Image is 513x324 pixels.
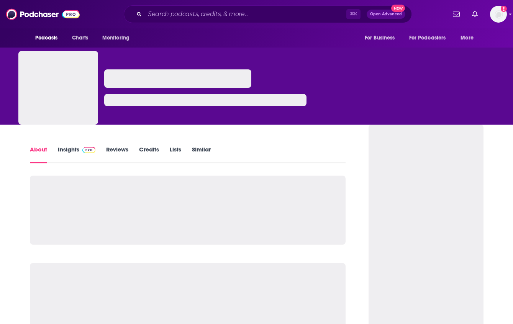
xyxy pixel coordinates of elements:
span: Charts [72,33,89,43]
span: Monitoring [102,33,129,43]
img: Podchaser - Follow, Share and Rate Podcasts [6,7,80,21]
button: open menu [404,31,457,45]
span: For Podcasters [409,33,446,43]
button: open menu [359,31,405,45]
span: For Business [365,33,395,43]
a: InsightsPodchaser Pro [58,146,96,163]
button: open menu [455,31,483,45]
input: Search podcasts, credits, & more... [145,8,346,20]
button: Open AdvancedNew [367,10,405,19]
a: Credits [139,146,159,163]
svg: Add a profile image [501,6,507,12]
a: About [30,146,47,163]
img: Podchaser Pro [82,147,96,153]
span: Logged in as megcassidy [490,6,507,23]
button: open menu [97,31,139,45]
a: Similar [192,146,211,163]
a: Lists [170,146,181,163]
img: User Profile [490,6,507,23]
span: Open Advanced [370,12,402,16]
span: New [391,5,405,12]
span: More [461,33,474,43]
a: Charts [67,31,93,45]
span: ⌘ K [346,9,361,19]
div: Search podcasts, credits, & more... [124,5,412,23]
a: Reviews [106,146,128,163]
button: Show profile menu [490,6,507,23]
span: Podcasts [35,33,58,43]
a: Show notifications dropdown [450,8,463,21]
button: open menu [30,31,68,45]
a: Show notifications dropdown [469,8,481,21]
